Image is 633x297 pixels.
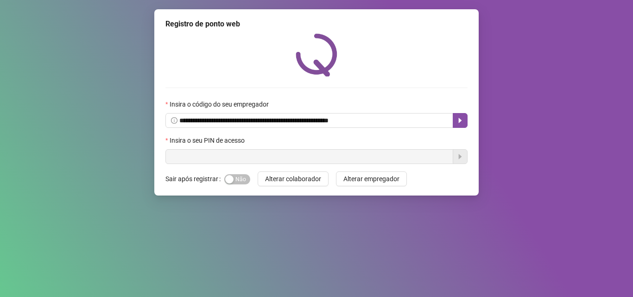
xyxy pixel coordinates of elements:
[171,117,177,124] span: info-circle
[165,135,251,145] label: Insira o seu PIN de acesso
[258,171,329,186] button: Alterar colaborador
[336,171,407,186] button: Alterar empregador
[165,171,224,186] label: Sair após registrar
[296,33,337,76] img: QRPoint
[343,174,399,184] span: Alterar empregador
[165,19,468,30] div: Registro de ponto web
[265,174,321,184] span: Alterar colaborador
[456,117,464,124] span: caret-right
[165,99,275,109] label: Insira o código do seu empregador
